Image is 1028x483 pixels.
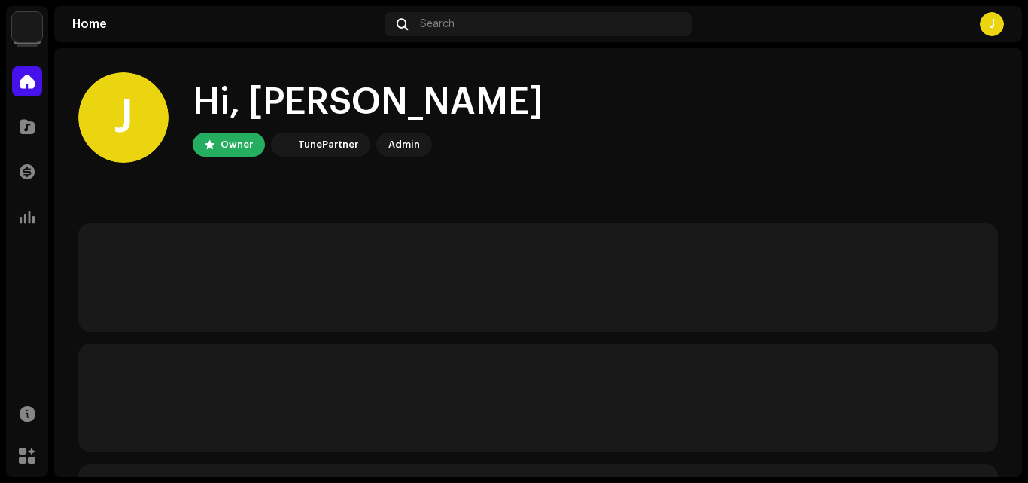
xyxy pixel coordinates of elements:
div: Admin [388,136,420,154]
img: bb549e82-3f54-41b5-8d74-ce06bd45c366 [12,12,42,42]
div: Hi, [PERSON_NAME] [193,78,543,127]
div: J [78,72,169,163]
div: J [980,12,1004,36]
div: Owner [221,136,253,154]
img: bb549e82-3f54-41b5-8d74-ce06bd45c366 [274,136,292,154]
span: Search [420,18,455,30]
div: Home [72,18,379,30]
div: TunePartner [298,136,358,154]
